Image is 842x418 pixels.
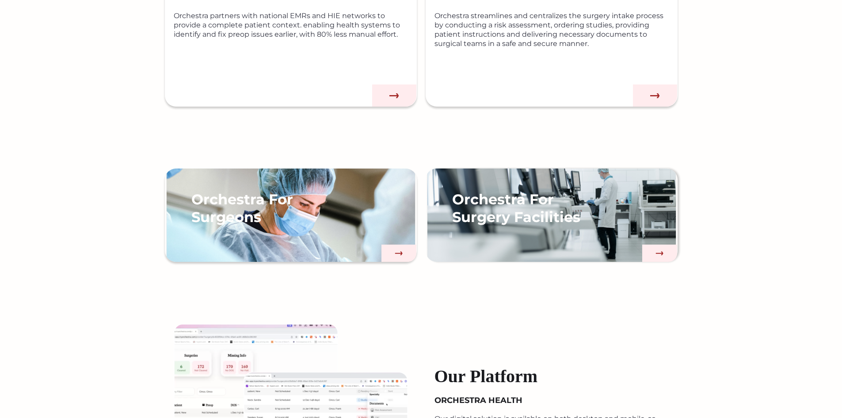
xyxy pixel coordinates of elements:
[452,191,591,226] h3: Orchestra For Surgery Facilities
[434,11,678,77] div: Orchestra streamlines and centralizes the surgery intake process by conducting a risk assessment,...
[434,366,538,387] h4: Our Platform
[191,191,331,226] h3: Orchestra For Surgeons
[174,11,417,77] div: Orchestra partners with national EMRs and HIE networks to provide a complete patient context. ena...
[426,169,678,262] a: Orchestra For Surgery Facilities
[434,396,522,406] h4: ORCHESTRA HEALTH
[165,169,417,262] a: Orchestra For Surgeons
